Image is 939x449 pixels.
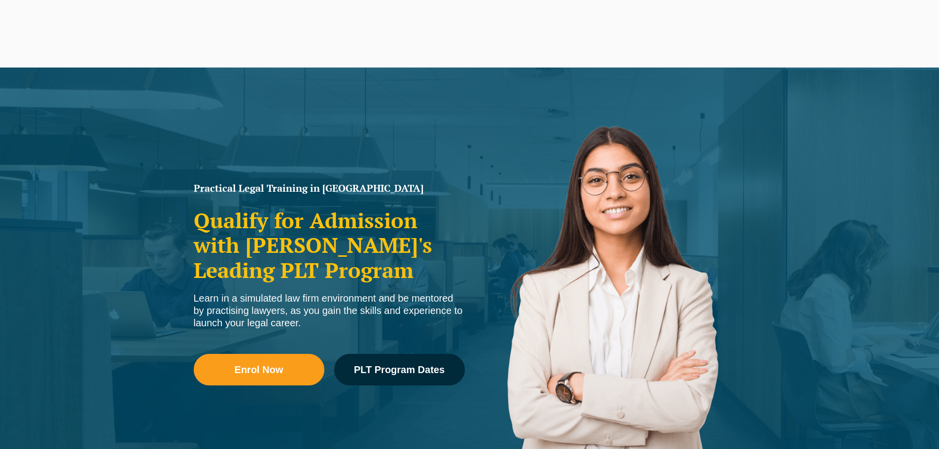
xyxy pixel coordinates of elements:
[334,354,465,385] a: PLT Program Dates
[194,208,465,282] h2: Qualify for Admission with [PERSON_NAME]'s Leading PLT Program
[194,292,465,329] div: Learn in a simulated law firm environment and be mentored by practising lawyers, as you gain the ...
[235,365,283,375] span: Enrol Now
[194,183,465,193] h1: Practical Legal Training in [GEOGRAPHIC_DATA]
[194,354,324,385] a: Enrol Now
[354,365,445,375] span: PLT Program Dates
